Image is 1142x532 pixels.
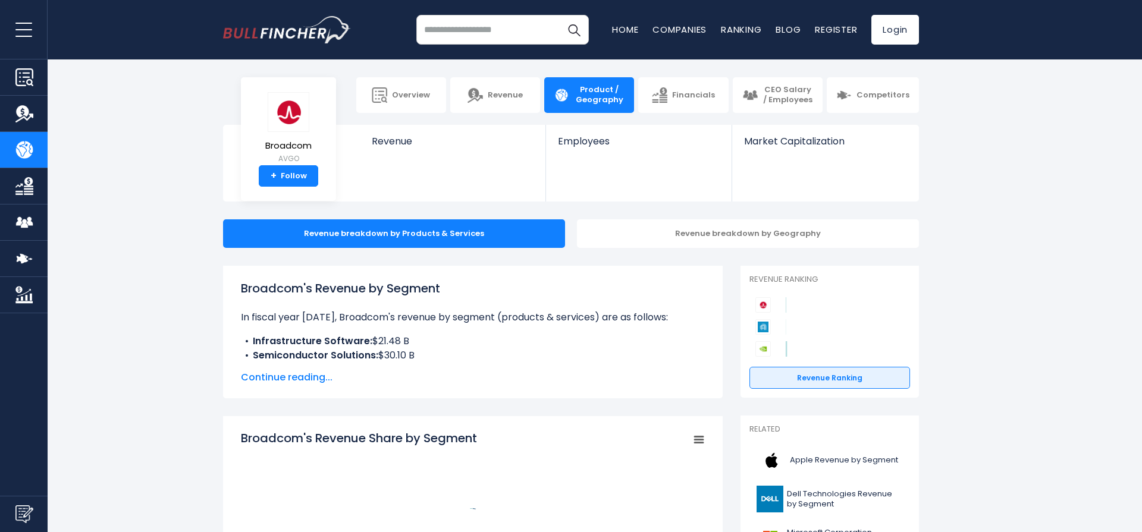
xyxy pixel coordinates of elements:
span: Financials [672,90,715,100]
strong: + [271,171,277,181]
a: Overview [356,77,446,113]
tspan: Broadcom's Revenue Share by Segment [241,430,477,446]
span: Apple Revenue by Segment [790,455,898,465]
button: Search [559,15,589,45]
img: Broadcom competitors logo [755,297,771,313]
small: AVGO [265,153,312,164]
b: Semiconductor Solutions: [253,348,378,362]
a: Home [612,23,638,36]
a: Apple Revenue by Segment [749,444,910,477]
a: +Follow [259,165,318,187]
img: NVIDIA Corporation competitors logo [755,341,771,357]
span: Competitors [857,90,909,100]
a: Register [815,23,857,36]
img: AAPL logo [757,447,786,474]
div: Revenue breakdown by Geography [577,219,919,248]
a: Broadcom AVGO [265,92,312,166]
p: Revenue Ranking [749,275,910,285]
li: $30.10 B [241,348,705,363]
span: Dell Technologies Revenue by Segment [787,489,903,509]
a: Login [871,15,919,45]
span: Product / Geography [574,85,625,105]
a: Go to homepage [223,16,351,43]
p: Related [749,424,910,435]
a: Product / Geography [544,77,634,113]
img: bullfincher logo [223,16,351,43]
a: Revenue [450,77,540,113]
a: Companies [652,23,707,36]
a: Revenue Ranking [749,367,910,389]
a: CEO Salary / Employees [733,77,823,113]
p: In fiscal year [DATE], Broadcom's revenue by segment (products & services) are as follows: [241,310,705,325]
a: Market Capitalization [732,125,918,167]
img: DELL logo [757,486,783,512]
a: Revenue [360,125,546,167]
span: CEO Salary / Employees [763,85,813,105]
span: Market Capitalization [744,136,906,147]
span: Revenue [488,90,523,100]
span: Continue reading... [241,370,705,385]
div: Revenue breakdown by Products & Services [223,219,565,248]
span: Broadcom [265,141,312,151]
a: Dell Technologies Revenue by Segment [749,483,910,515]
li: $21.48 B [241,334,705,348]
span: Revenue [372,136,534,147]
a: Competitors [827,77,919,113]
a: Financials [638,77,728,113]
span: Employees [558,136,719,147]
a: Ranking [721,23,761,36]
h1: Broadcom's Revenue by Segment [241,279,705,297]
b: Infrastructure Software: [253,334,372,348]
img: Applied Materials competitors logo [755,319,771,335]
span: Overview [392,90,430,100]
a: Employees [546,125,731,167]
a: Blog [776,23,801,36]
